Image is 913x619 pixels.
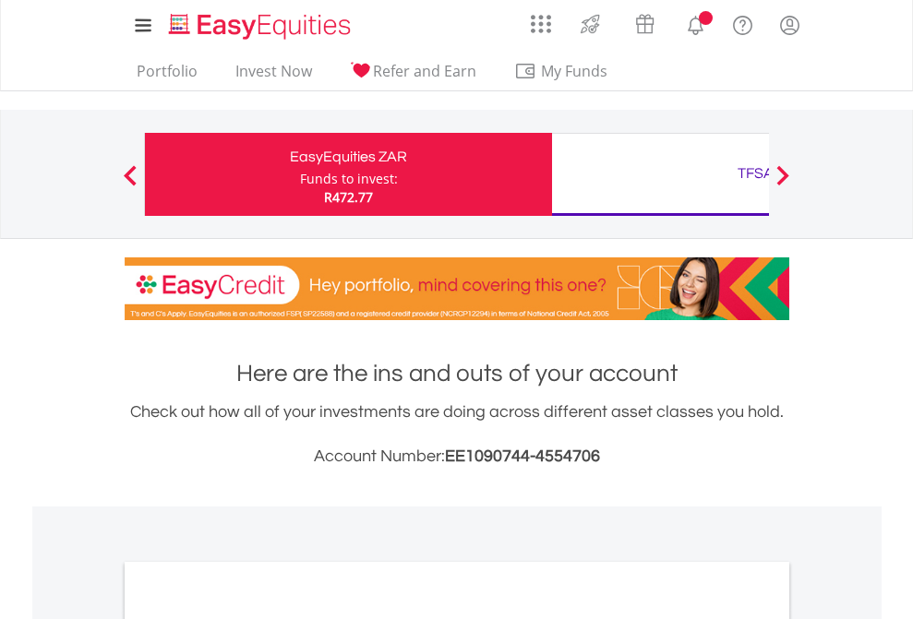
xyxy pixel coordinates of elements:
span: Refer and Earn [373,61,476,81]
h1: Here are the ins and outs of your account [125,357,789,390]
div: EasyEquities ZAR [156,144,541,170]
img: EasyEquities_Logo.png [165,11,358,42]
a: FAQ's and Support [719,5,766,42]
button: Previous [112,174,149,193]
div: Check out how all of your investments are doing across different asset classes you hold. [125,399,789,470]
h3: Account Number: [125,444,789,470]
div: Funds to invest: [300,170,398,188]
img: thrive-v2.svg [575,9,606,39]
button: Next [764,174,801,193]
a: AppsGrid [519,5,563,34]
a: Home page [162,5,358,42]
span: My Funds [514,59,635,83]
a: Portfolio [129,62,205,90]
img: EasyCredit Promotion Banner [125,257,789,320]
img: grid-menu-icon.svg [531,14,551,34]
a: Vouchers [618,5,672,39]
a: Invest Now [228,62,319,90]
a: Notifications [672,5,719,42]
img: vouchers-v2.svg [630,9,660,39]
a: My Profile [766,5,813,45]
span: EE1090744-4554706 [445,447,600,465]
span: R472.77 [324,188,373,206]
a: Refer and Earn [342,62,484,90]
